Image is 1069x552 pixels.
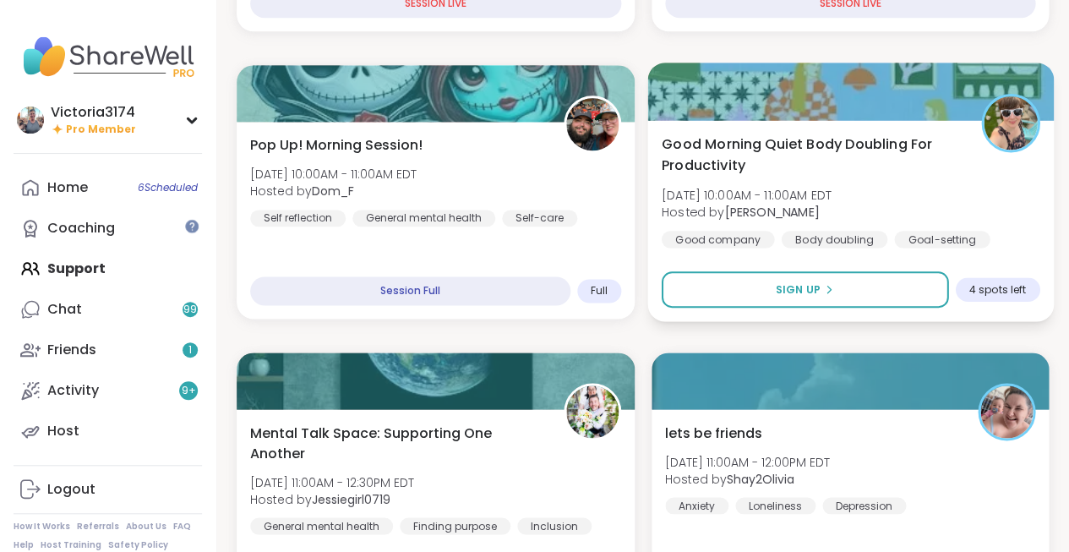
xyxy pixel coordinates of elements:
[47,178,88,197] div: Home
[250,210,346,227] div: Self reflection
[775,281,820,297] span: Sign Up
[14,411,202,451] a: Host
[591,284,608,298] span: Full
[665,453,830,470] span: [DATE] 11:00AM - 12:00PM EDT
[661,203,831,220] span: Hosted by
[14,289,202,330] a: Chat99
[17,107,44,134] img: Victoria3174
[735,497,815,514] div: Loneliness
[126,521,166,533] a: About Us
[41,539,101,551] a: Host Training
[724,203,819,220] b: [PERSON_NAME]
[250,423,545,463] span: Mental Talk Space: Supporting One Another
[14,469,202,510] a: Logout
[47,219,115,238] div: Coaching
[502,210,577,227] div: Self-care
[250,490,414,507] span: Hosted by
[822,497,906,514] div: Depression
[47,480,95,499] div: Logout
[14,330,202,370] a: Friends1
[185,220,199,233] iframe: Spotlight
[968,282,1025,296] span: 4 spots left
[665,470,830,487] span: Hosted by
[312,490,390,507] b: Jessiegirl0719
[665,497,728,514] div: Anxiety
[566,98,619,150] img: Dom_F
[77,521,119,533] a: Referrals
[352,210,495,227] div: General mental health
[66,123,136,137] span: Pro Member
[517,517,592,534] div: Inclusion
[312,183,354,199] b: Dom_F
[894,231,990,248] div: Goal-setting
[138,181,198,194] span: 6 Scheduled
[14,370,202,411] a: Activity9+
[566,385,619,438] img: Jessiegirl0719
[250,517,393,534] div: General mental health
[14,539,34,551] a: Help
[661,134,961,175] span: Good Morning Quiet Body Doubling For Productivity
[182,384,196,398] span: 9 +
[14,167,202,208] a: Home6Scheduled
[661,271,947,308] button: Sign Up
[665,423,762,443] span: lets be friends
[661,231,774,248] div: Good company
[250,183,417,199] span: Hosted by
[173,521,191,533] a: FAQ
[661,186,831,203] span: [DATE] 10:00AM - 11:00AM EDT
[14,521,70,533] a: How It Works
[47,341,96,359] div: Friends
[108,539,168,551] a: Safety Policy
[47,381,99,400] div: Activity
[47,300,82,319] div: Chat
[400,517,510,534] div: Finding purpose
[250,166,417,183] span: [DATE] 10:00AM - 11:00AM EDT
[250,473,414,490] span: [DATE] 11:00AM - 12:30PM EDT
[781,231,886,248] div: Body doubling
[14,27,202,86] img: ShareWell Nav Logo
[250,276,570,305] div: Session Full
[47,422,79,440] div: Host
[183,303,197,317] span: 99
[188,343,192,358] span: 1
[983,96,1036,150] img: Adrienne_QueenOfTheDawn
[980,385,1033,438] img: Shay2Olivia
[250,135,423,156] span: Pop Up! Morning Session!
[727,470,794,487] b: Shay2Olivia
[51,103,136,122] div: Victoria3174
[14,208,202,249] a: Coaching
